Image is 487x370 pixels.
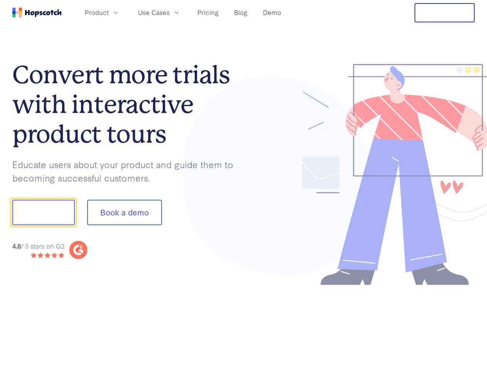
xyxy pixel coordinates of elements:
[12,241,21,250] strong: 4.8
[12,158,244,184] p: Educate users about your product and guide them to becoming successful customers.
[80,6,124,19] button: Product
[133,6,185,19] button: Use Cases
[12,60,244,149] h1: Convert more trials with interactive product tours
[87,200,162,225] button: Book a demo
[194,6,222,19] a: Pricing
[231,6,251,19] a: Blog
[138,8,170,17] span: Use Cases
[415,3,475,22] button: Free Trial
[85,8,109,17] span: Product
[12,241,64,251] div: / 5 stars on G2
[12,8,62,17] a: Home
[260,6,284,19] a: Demo
[12,200,75,225] button: Show me!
